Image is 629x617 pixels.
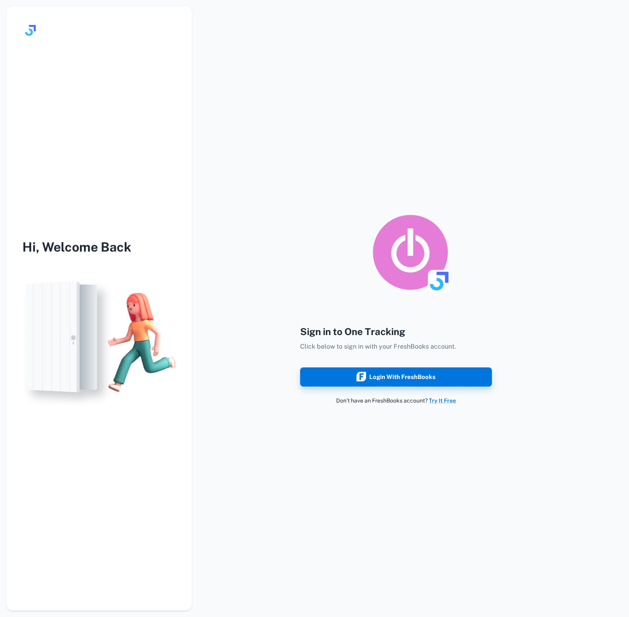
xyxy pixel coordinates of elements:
img: logo.svg [22,22,38,38]
img: login [6,273,192,412]
p: Don’t have an FreshBooks account? [300,396,492,405]
h4: Sign in to One Tracking [300,324,492,339]
img: logo_toggl_syncing_app.png [370,212,450,292]
a: Try It Free [429,397,456,404]
h3: Hi, Welcome Back [6,238,192,257]
div: Login with FreshBooks [356,372,436,382]
p: Click below to sign in with your FreshBooks account. [300,342,492,351]
button: Login with FreshBooks [300,367,492,387]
